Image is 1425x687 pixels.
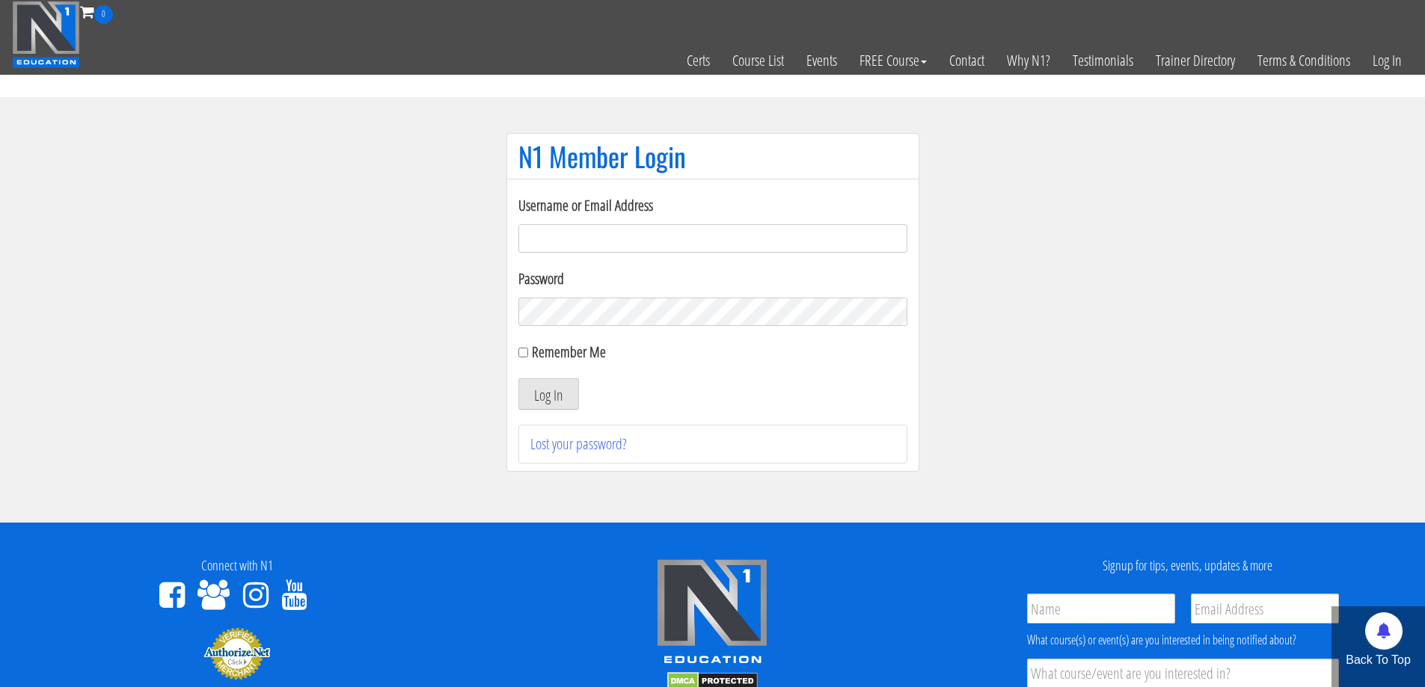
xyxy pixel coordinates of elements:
label: Password [518,268,907,290]
a: Trainer Directory [1144,24,1246,97]
button: Log In [518,378,579,410]
a: Testimonials [1061,24,1144,97]
a: Log In [1361,24,1413,97]
a: Course List [721,24,795,97]
a: Lost your password? [530,434,627,454]
a: FREE Course [848,24,938,97]
img: n1-education [12,1,80,68]
img: Authorize.Net Merchant - Click to Verify [203,626,271,680]
div: What course(s) or event(s) are you interested in being notified about? [1027,631,1339,649]
img: n1-edu-logo [656,558,768,669]
label: Username or Email Address [518,194,907,217]
h4: Connect with N1 [11,558,464,573]
h4: Signup for tips, events, updates & more [961,558,1414,573]
input: Name [1027,594,1175,623]
a: Terms & Conditions [1246,24,1361,97]
h1: N1 Member Login [518,141,907,171]
a: Events [795,24,848,97]
input: Email Address [1191,594,1339,623]
label: Remember Me [532,342,606,362]
a: 0 [80,1,113,22]
span: 0 [94,5,113,24]
a: Why N1? [996,24,1061,97]
a: Contact [938,24,996,97]
a: Certs [675,24,721,97]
